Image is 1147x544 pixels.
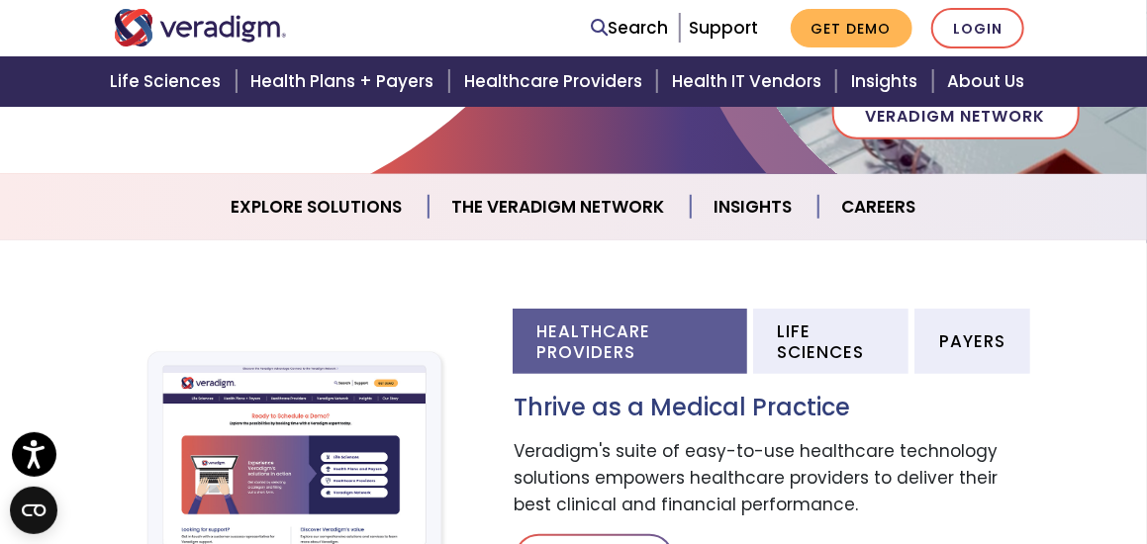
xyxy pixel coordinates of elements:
img: Veradigm logo [114,9,287,46]
a: About Us [936,56,1049,107]
p: Veradigm's suite of easy-to-use healthcare technology solutions empowers healthcare providers to ... [515,438,1034,519]
a: The Veradigm Network [429,182,691,232]
a: Life Sciences [98,56,239,107]
a: Explore Solutions [208,182,429,232]
button: Open CMP widget [10,487,57,534]
a: Login [931,8,1024,48]
a: Insights [691,182,818,232]
a: Health IT Vendors [660,56,839,107]
a: Health Plans + Payers [239,56,452,107]
a: Healthcare Providers [452,56,660,107]
h3: Thrive as a Medical Practice [515,394,1034,422]
li: Healthcare Providers [513,309,747,374]
a: Search [592,15,669,42]
a: Get Demo [791,9,912,47]
a: Insights [839,56,935,107]
iframe: Drift Chat Widget [753,65,1123,520]
a: Support [690,16,759,40]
